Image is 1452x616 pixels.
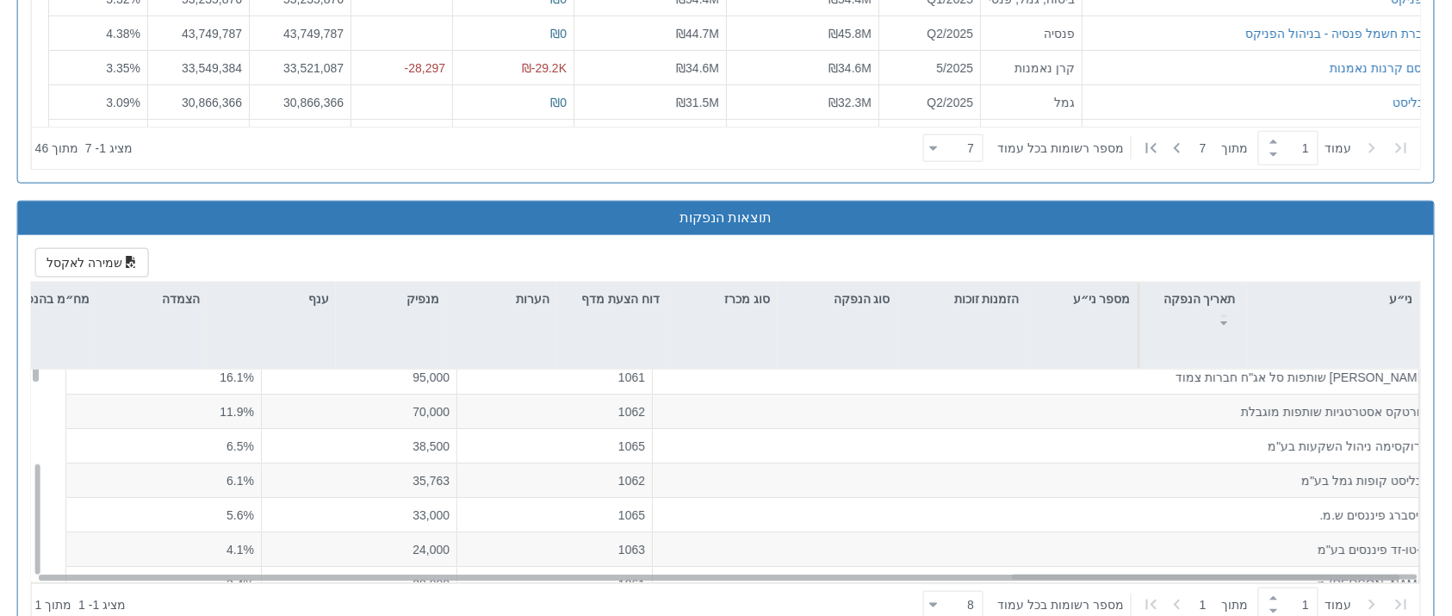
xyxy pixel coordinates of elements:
[97,283,207,315] div: הצמדה
[74,403,255,420] div: 11.9%
[465,541,646,558] div: 1063
[74,507,255,524] div: 5.6%
[337,283,446,315] div: מנפיק
[1140,283,1247,335] div: תאריך הנפקה
[898,283,1027,315] div: הזמנות זוכות
[74,438,255,455] div: 6.5%
[550,27,567,40] span: ₪0
[56,25,140,42] div: 4.38 %
[522,61,567,75] span: ₪-29.2K
[661,369,1430,386] div: ‫[PERSON_NAME] שותפות סל אג"ח חברות צמוד‬‏
[465,438,646,455] div: 1065
[465,369,646,386] div: 1061
[208,283,336,315] div: ענף
[557,283,667,335] div: דוח הצעת מדף
[988,94,1075,111] div: גמל
[465,472,646,489] div: 1062
[270,369,450,386] div: 95,000
[257,94,344,111] div: 30,866,366
[465,403,646,420] div: 1062
[661,507,1430,524] div: ‫אייסברג פיננסים ש.מ.‬‏
[988,59,1075,77] div: קרן נאמנות
[676,61,719,75] span: ₪34.6M
[828,61,872,75] span: ₪34.6M
[997,596,1124,613] span: ‏מספר רשומות בכל עמוד
[1200,140,1221,157] span: 7
[270,507,450,524] div: 33,000
[828,96,872,109] span: ₪32.3M
[358,59,445,77] div: -28,297
[661,472,1430,489] div: ‫אנליסט קופות גמל בע"מ‬‏
[270,541,450,558] div: 24,000
[667,283,777,315] div: סוג מכרז
[661,403,1430,420] div: ‫קורטקס אסטרטגיות שותפות מוגבלת‬‏
[676,27,719,40] span: ₪44.7M
[1027,283,1138,315] div: מספר ני״ע
[56,94,140,111] div: 3.09 %
[778,283,897,315] div: סוג הנפקה
[35,248,149,277] button: שמירה לאקסל
[550,96,567,109] span: ₪0
[74,472,255,489] div: 6.1%
[155,94,242,111] div: 30,866,366
[465,507,646,524] div: 1065
[447,283,556,315] div: הערות
[257,59,344,77] div: 33,521,087
[1393,94,1430,111] button: אנליסט
[886,59,973,77] div: 5/2025
[1330,59,1430,77] button: קסם קרנות נאמנות
[676,96,719,109] span: ₪31.5M
[916,129,1417,167] div: ‏ מתוך
[257,25,344,42] div: 43,749,787
[74,369,255,386] div: 16.1%
[661,541,1430,558] div: ‫א-טו-זד פיננסים בע"מ‬‏
[828,27,872,40] span: ₪45.8M
[1245,25,1430,42] button: חברת חשמל פנסיה - בניהול הפניקס
[1248,283,1420,315] div: ני״ע
[270,472,450,489] div: 35,763
[988,25,1075,42] div: פנסיה
[1325,596,1352,613] span: ‏עמוד
[886,94,973,111] div: Q2/2025
[35,129,133,167] div: ‏מציג 1 - 7 ‏ מתוך 46
[270,403,450,420] div: 70,000
[997,140,1124,157] span: ‏מספר רשומות בכל עמוד
[56,59,140,77] div: 3.35 %
[155,59,242,77] div: 33,549,384
[155,25,242,42] div: 43,749,787
[74,541,255,558] div: 4.1%
[270,438,450,455] div: 38,500
[1325,140,1352,157] span: ‏עמוד
[661,438,1430,455] div: ‫פרוקסימה ניהול השקעות בע"מ‬‏
[31,210,1421,226] h3: תוצאות הנפקות
[1200,596,1221,613] span: 1
[886,25,973,42] div: Q2/2025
